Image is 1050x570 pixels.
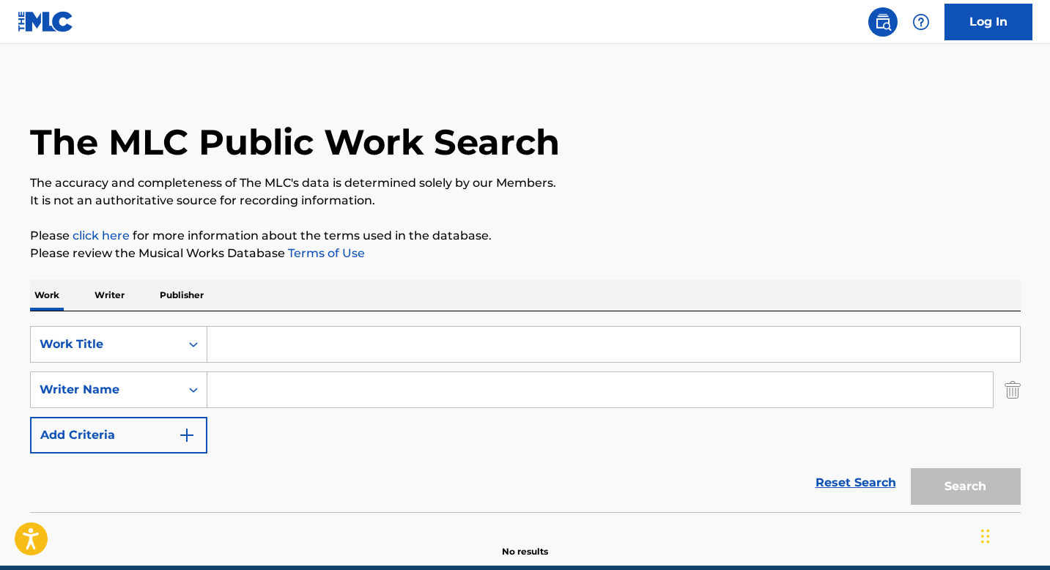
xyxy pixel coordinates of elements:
form: Search Form [30,326,1021,512]
p: Please review the Musical Works Database [30,245,1021,262]
div: Writer Name [40,381,171,399]
iframe: Chat Widget [977,500,1050,570]
img: search [874,13,892,31]
button: Add Criteria [30,417,207,454]
p: The accuracy and completeness of The MLC's data is determined solely by our Members. [30,174,1021,192]
a: click here [73,229,130,243]
a: Terms of Use [285,246,365,260]
p: No results [502,528,548,558]
img: 9d2ae6d4665cec9f34b9.svg [178,426,196,444]
a: Log In [944,4,1032,40]
div: Help [906,7,936,37]
p: Publisher [155,280,208,311]
h1: The MLC Public Work Search [30,120,560,164]
a: Reset Search [808,467,903,499]
div: Work Title [40,336,171,353]
img: help [912,13,930,31]
a: Public Search [868,7,898,37]
img: Delete Criterion [1005,371,1021,408]
p: It is not an authoritative source for recording information. [30,192,1021,210]
img: MLC Logo [18,11,74,32]
p: Work [30,280,64,311]
p: Writer [90,280,129,311]
p: Please for more information about the terms used in the database. [30,227,1021,245]
div: Drag [981,514,990,558]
